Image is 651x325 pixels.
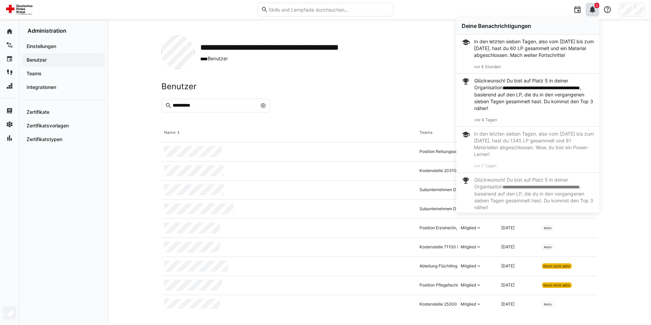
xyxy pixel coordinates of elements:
[461,244,476,250] div: Mitglied
[543,283,570,287] span: Noch nicht aktiv
[474,117,497,122] span: vor 4 Tagen
[501,282,514,288] span: [DATE]
[268,6,390,13] input: Skills und Lernpfade durchsuchen…
[474,130,594,158] div: In den letzten sieben Tagen, also vom [DATE] bis zum [DATE], hast du 1345 LP gesammelt und 81 Mat...
[200,55,393,62] span: Benutzer
[501,263,514,268] span: [DATE]
[161,81,196,92] h2: Benutzer
[544,245,552,249] span: Aktiv
[461,301,476,307] div: Mitglied
[461,263,476,269] div: Mitglied
[544,302,552,306] span: Aktiv
[461,282,476,288] div: Mitglied
[501,301,514,307] span: [DATE]
[501,225,514,230] span: [DATE]
[419,130,432,135] div: Teams
[474,77,594,112] p: Glückwunsch! Du bist auf Platz 5 in deiner Organisation , basierend auf den LP, die du in den ver...
[543,264,570,268] span: Noch nicht aktiv
[462,22,594,29] div: Deine Benachrichtigungen
[461,225,476,231] div: Mitglied
[474,163,496,168] span: vor 7 Tagen
[596,3,598,7] span: 2
[164,130,176,135] div: Name
[474,64,501,69] span: vor 4 Stunden
[544,226,552,230] span: Aktiv
[474,176,594,211] p: Glückwunsch! Du bist auf Platz 5 in deiner Organisation , basierend auf den LP, die du in den ver...
[501,244,514,249] span: [DATE]
[474,38,594,59] div: In den letzten sieben Tagen, also vom [DATE] bis zum [DATE], hast du 60 LP gesammelt und ein Mate...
